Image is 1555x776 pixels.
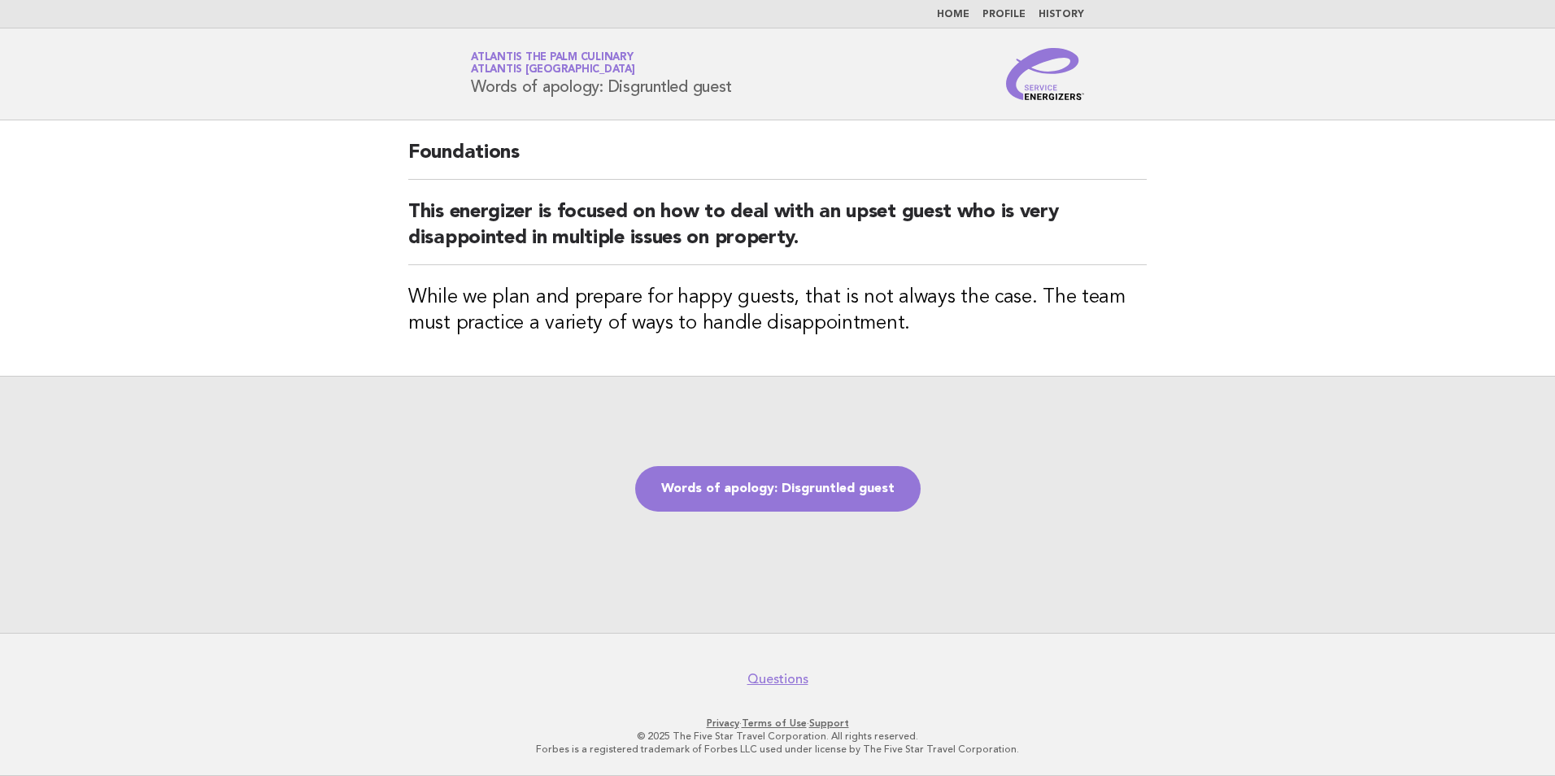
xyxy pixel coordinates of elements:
a: Home [937,10,969,20]
h2: This energizer is focused on how to deal with an upset guest who is very disappointed in multiple... [408,199,1147,265]
h2: Foundations [408,140,1147,180]
a: Words of apology: Disgruntled guest [635,466,921,512]
a: Profile [982,10,1026,20]
p: Forbes is a registered trademark of Forbes LLC used under license by The Five Star Travel Corpora... [280,743,1275,756]
a: Atlantis The Palm CulinaryAtlantis [GEOGRAPHIC_DATA] [471,52,635,75]
p: · · [280,717,1275,730]
h3: While we plan and prepare for happy guests, that is not always the case. The team must practice a... [408,285,1147,337]
a: Terms of Use [742,717,807,729]
img: Service Energizers [1006,48,1084,100]
a: Questions [747,671,808,687]
p: © 2025 The Five Star Travel Corporation. All rights reserved. [280,730,1275,743]
a: History [1039,10,1084,20]
a: Support [809,717,849,729]
span: Atlantis [GEOGRAPHIC_DATA] [471,65,635,76]
h1: Words of apology: Disgruntled guest [471,53,731,95]
a: Privacy [707,717,739,729]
